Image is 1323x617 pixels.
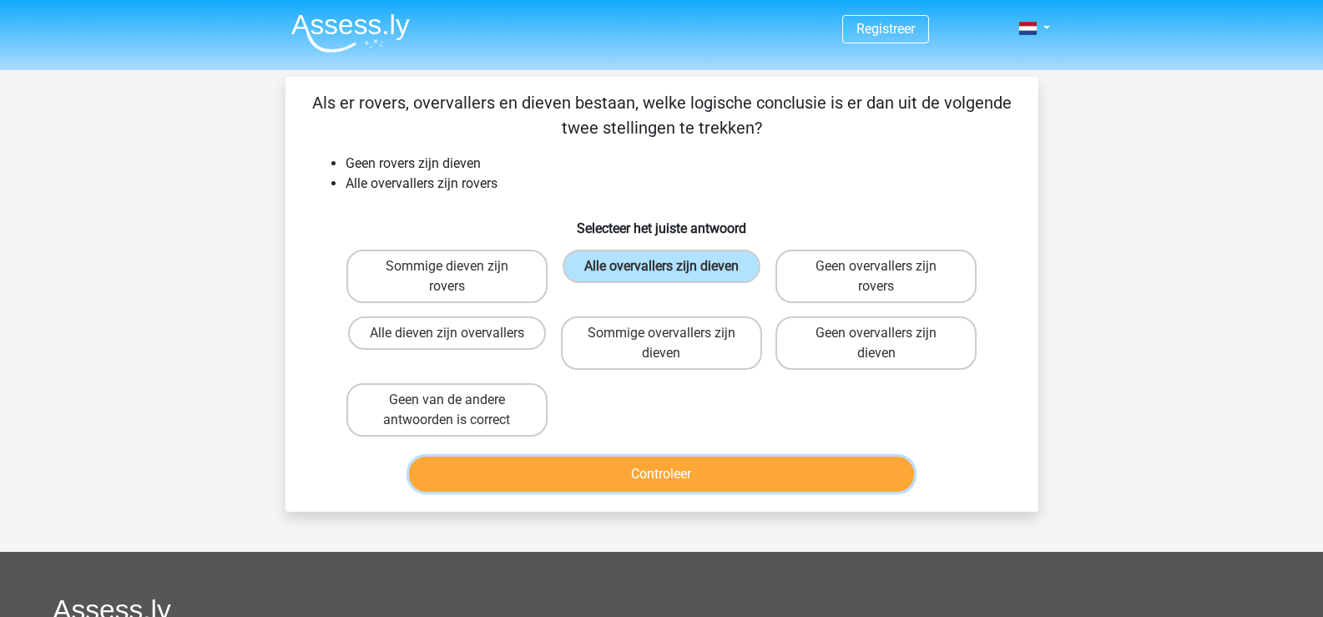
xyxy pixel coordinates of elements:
img: Assessly [291,13,410,53]
label: Geen overvallers zijn rovers [775,250,977,303]
label: Sommige overvallers zijn dieven [561,316,762,370]
li: Alle overvallers zijn rovers [346,174,1012,194]
label: Geen overvallers zijn dieven [775,316,977,370]
h6: Selecteer het juiste antwoord [312,207,1012,236]
li: Geen rovers zijn dieven [346,154,1012,174]
a: Registreer [856,21,915,37]
label: Alle overvallers zijn dieven [563,250,760,283]
label: Sommige dieven zijn rovers [346,250,548,303]
button: Controleer [409,457,914,492]
label: Geen van de andere antwoorden is correct [346,383,548,437]
label: Alle dieven zijn overvallers [348,316,546,350]
p: Als er rovers, overvallers en dieven bestaan, welke logische conclusie is er dan uit de volgende ... [312,90,1012,140]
